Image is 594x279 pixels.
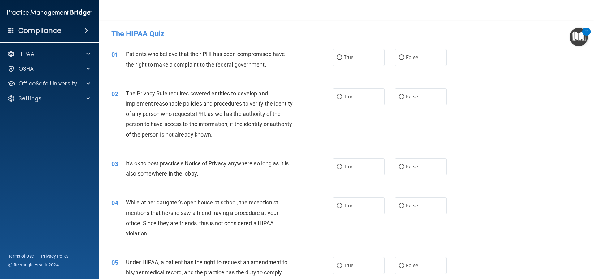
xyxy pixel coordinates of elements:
a: OfficeSafe University [7,80,90,87]
a: Settings [7,95,90,102]
span: False [406,263,418,268]
span: 03 [111,160,118,168]
span: It's ok to post practice’s Notice of Privacy anywhere so long as it is also somewhere in the lobby. [126,160,289,177]
span: False [406,203,418,209]
a: OSHA [7,65,90,72]
input: False [399,95,404,99]
span: 01 [111,51,118,58]
span: False [406,164,418,170]
p: OSHA [19,65,34,72]
input: False [399,165,404,169]
p: HIPAA [19,50,34,58]
iframe: Drift Widget Chat Controller [487,235,587,260]
span: While at her daughter's open house at school, the receptionist mentions that he/she saw a friend ... [126,199,278,237]
span: True [344,164,353,170]
input: True [337,55,342,60]
h4: Compliance [18,26,61,35]
input: True [337,95,342,99]
span: 02 [111,90,118,98]
span: Ⓒ Rectangle Health 2024 [8,262,59,268]
span: Patients who believe that their PHI has been compromised have the right to make a complaint to th... [126,51,285,68]
input: False [399,264,404,268]
a: Terms of Use [8,253,34,259]
span: True [344,94,353,100]
span: The Privacy Rule requires covered entities to develop and implement reasonable policies and proce... [126,90,293,138]
span: False [406,94,418,100]
span: False [406,54,418,60]
span: True [344,54,353,60]
input: True [337,264,342,268]
h4: The HIPAA Quiz [111,30,582,38]
img: PMB logo [7,7,92,19]
button: Open Resource Center, 2 new notifications [570,28,588,46]
input: False [399,55,404,60]
p: OfficeSafe University [19,80,77,87]
div: 2 [585,32,588,40]
a: Privacy Policy [41,253,69,259]
span: True [344,203,353,209]
input: False [399,204,404,208]
input: True [337,204,342,208]
p: Settings [19,95,41,102]
a: HIPAA [7,50,90,58]
span: 04 [111,199,118,207]
span: True [344,263,353,268]
input: True [337,165,342,169]
span: Under HIPAA, a patient has the right to request an amendment to his/her medical record, and the p... [126,259,287,276]
span: 05 [111,259,118,266]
